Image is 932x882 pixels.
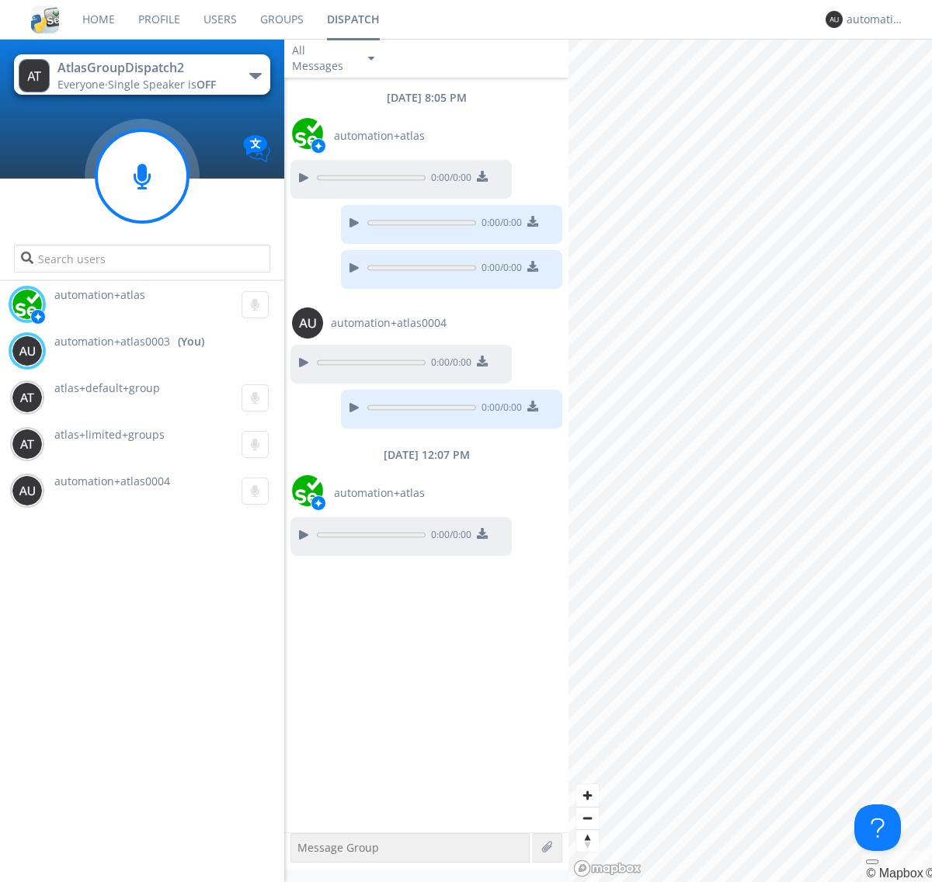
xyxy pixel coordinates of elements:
[108,77,216,92] span: Single Speaker is
[284,447,569,463] div: [DATE] 12:07 PM
[527,216,538,227] img: download media button
[476,261,522,278] span: 0:00 / 0:00
[14,245,270,273] input: Search users
[54,380,160,395] span: atlas+default+group
[476,216,522,233] span: 0:00 / 0:00
[12,475,43,506] img: 373638.png
[426,356,471,373] span: 0:00 / 0:00
[826,11,843,28] img: 373638.png
[12,335,43,366] img: 373638.png
[243,135,270,162] img: Translation enabled
[12,382,43,413] img: 373638.png
[866,859,878,864] button: Toggle attribution
[19,59,50,92] img: 373638.png
[57,77,232,92] div: Everyone ·
[477,528,488,539] img: download media button
[527,401,538,411] img: download media button
[54,334,170,349] span: automation+atlas0003
[292,307,323,339] img: 373638.png
[284,90,569,106] div: [DATE] 8:05 PM
[527,261,538,272] img: download media button
[292,475,323,506] img: d2d01cd9b4174d08988066c6d424eccd
[196,77,216,92] span: OFF
[576,830,599,852] span: Reset bearing to north
[292,118,323,149] img: d2d01cd9b4174d08988066c6d424eccd
[866,866,923,880] a: Mapbox
[334,128,425,144] span: automation+atlas
[476,401,522,418] span: 0:00 / 0:00
[334,485,425,501] span: automation+atlas
[426,171,471,188] span: 0:00 / 0:00
[12,289,43,320] img: d2d01cd9b4174d08988066c6d424eccd
[368,57,374,61] img: caret-down-sm.svg
[477,171,488,182] img: download media button
[54,287,145,302] span: automation+atlas
[57,59,232,77] div: AtlasGroupDispatch2
[576,829,599,852] button: Reset bearing to north
[847,12,905,27] div: automation+atlas0003
[292,43,354,74] div: All Messages
[426,528,471,545] span: 0:00 / 0:00
[576,807,599,829] button: Zoom out
[54,427,165,442] span: atlas+limited+groups
[14,54,270,95] button: AtlasGroupDispatch2Everyone·Single Speaker isOFF
[31,5,59,33] img: cddb5a64eb264b2086981ab96f4c1ba7
[854,804,901,851] iframe: Toggle Customer Support
[178,334,204,349] div: (You)
[12,429,43,460] img: 373638.png
[331,315,447,331] span: automation+atlas0004
[54,474,170,488] span: automation+atlas0004
[576,784,599,807] button: Zoom in
[573,859,642,877] a: Mapbox logo
[477,356,488,366] img: download media button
